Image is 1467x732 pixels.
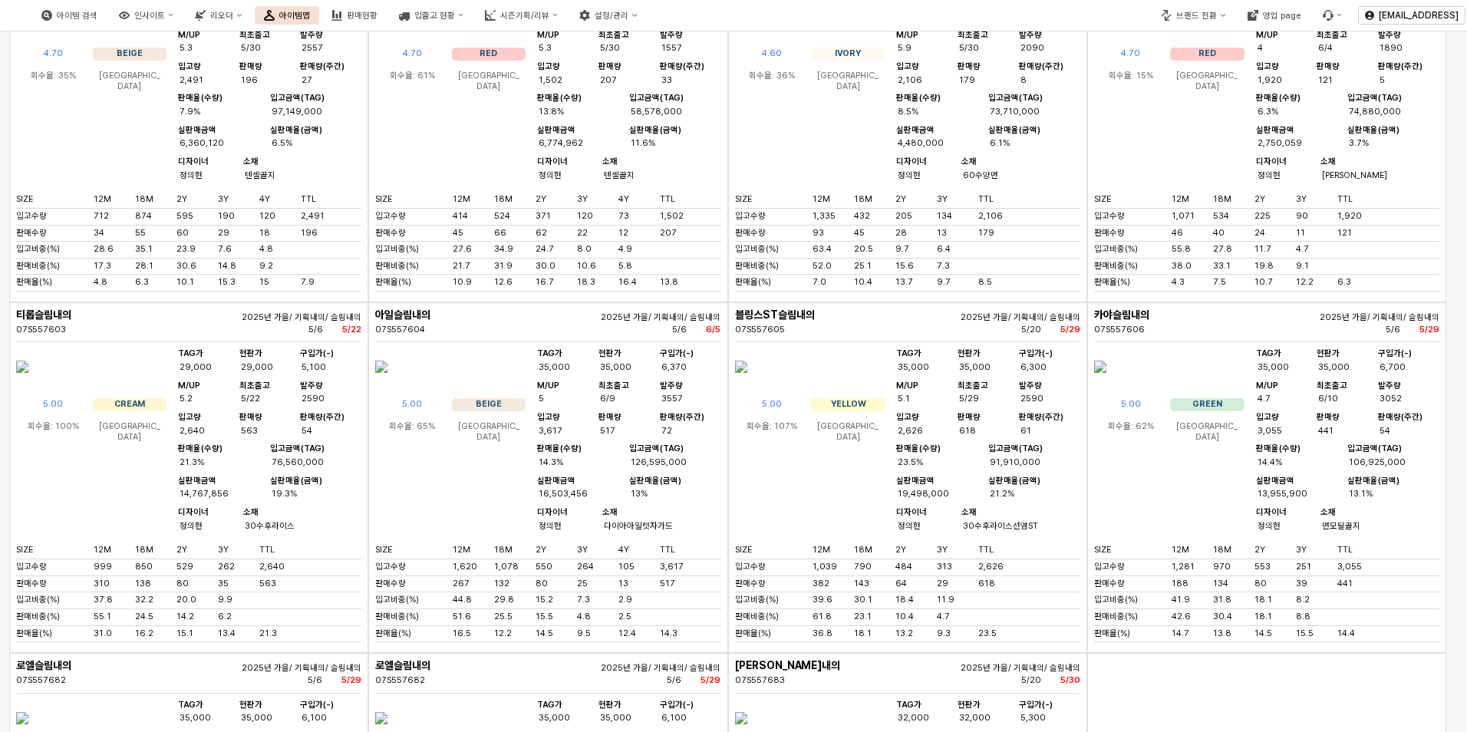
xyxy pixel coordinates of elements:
div: 리오더 [210,11,233,21]
button: 영업 page [1238,6,1310,25]
div: 판매현황 [347,11,377,21]
button: 아이템 검색 [32,6,107,25]
div: 브랜드 전환 [1176,11,1217,21]
button: 판매현황 [322,6,387,25]
button: 브랜드 전환 [1152,6,1235,25]
div: Menu item 6 [1314,6,1351,25]
div: 아이템 검색 [57,11,97,21]
button: 아이템맵 [255,6,319,25]
p: [EMAIL_ADDRESS] [1379,9,1459,21]
button: 인사이트 [110,6,183,25]
div: 입출고 현황 [414,11,455,21]
button: 리오더 [186,6,251,25]
div: 아이템맵 [279,11,310,21]
button: 시즌기획/리뷰 [476,6,567,25]
div: 설정/관리 [595,11,628,21]
button: [EMAIL_ADDRESS] [1358,6,1465,25]
div: 인사이트 [134,11,165,21]
button: 설정/관리 [570,6,646,25]
div: 시즌기획/리뷰 [500,11,549,21]
div: 영업 page [1263,11,1301,21]
button: 입출고 현황 [390,6,473,25]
